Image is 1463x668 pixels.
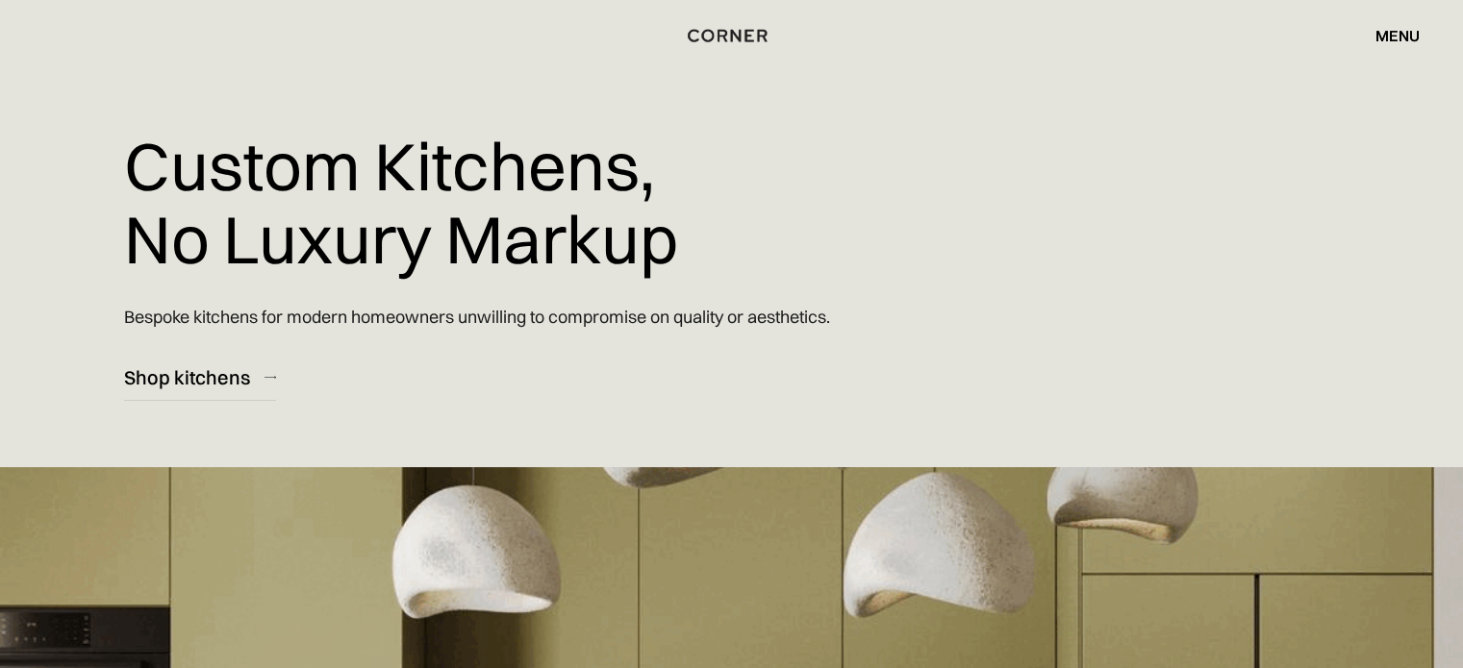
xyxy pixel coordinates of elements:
[681,23,781,48] a: home
[1356,19,1420,52] div: menu
[1375,28,1420,43] div: menu
[124,289,830,344] p: Bespoke kitchens for modern homeowners unwilling to compromise on quality or aesthetics.
[124,354,276,401] a: Shop kitchens
[124,364,250,390] div: Shop kitchens
[124,115,678,289] h1: Custom Kitchens, No Luxury Markup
